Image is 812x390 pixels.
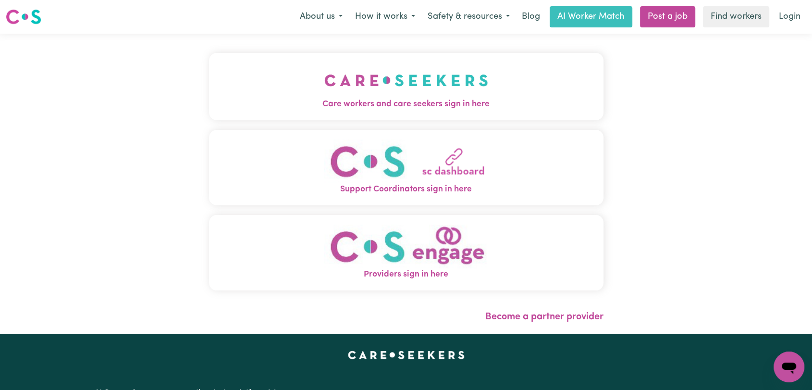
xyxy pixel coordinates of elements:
[550,6,632,27] a: AI Worker Match
[516,6,546,27] a: Blog
[773,6,806,27] a: Login
[640,6,695,27] a: Post a job
[209,130,603,205] button: Support Coordinators sign in here
[348,351,465,359] a: Careseekers home page
[774,352,804,382] iframe: Button to launch messaging window
[209,98,603,111] span: Care workers and care seekers sign in here
[209,215,603,290] button: Providers sign in here
[421,7,516,27] button: Safety & resources
[209,183,603,196] span: Support Coordinators sign in here
[294,7,349,27] button: About us
[209,53,603,120] button: Care workers and care seekers sign in here
[349,7,421,27] button: How it works
[703,6,769,27] a: Find workers
[6,8,41,25] img: Careseekers logo
[209,268,603,281] span: Providers sign in here
[6,6,41,28] a: Careseekers logo
[485,312,603,322] a: Become a partner provider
